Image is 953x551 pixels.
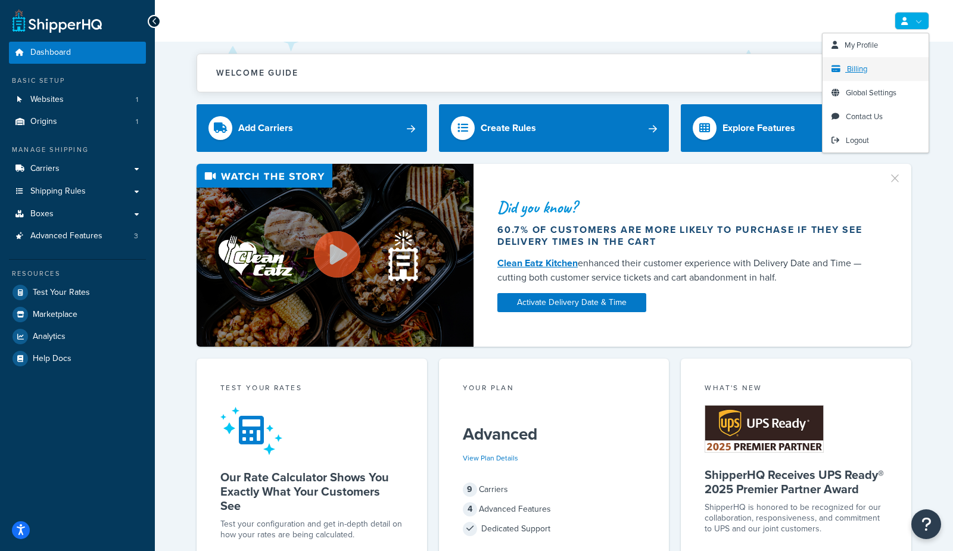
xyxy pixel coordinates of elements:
[463,482,477,497] span: 9
[497,256,578,270] a: Clean Eatz Kitchen
[823,129,929,152] a: Logout
[136,95,138,105] span: 1
[823,81,929,105] a: Global Settings
[197,164,474,347] img: Video thumbnail
[9,348,146,369] a: Help Docs
[846,135,869,146] span: Logout
[134,231,138,241] span: 3
[30,186,86,197] span: Shipping Rules
[846,111,883,122] span: Contact Us
[30,117,57,127] span: Origins
[705,502,887,534] p: ShipperHQ is honored to be recognized for our collaboration, responsiveness, and commitment to UP...
[497,256,874,285] div: enhanced their customer experience with Delivery Date and Time — cutting both customer service ti...
[463,501,646,518] div: Advanced Features
[705,468,887,496] h5: ShipperHQ Receives UPS Ready® 2025 Premier Partner Award
[9,111,146,133] li: Origins
[30,95,64,105] span: Websites
[705,382,887,396] div: What's New
[197,54,911,92] button: Welcome Guide
[9,42,146,64] a: Dashboard
[216,69,298,77] h2: Welcome Guide
[463,481,646,498] div: Carriers
[9,111,146,133] a: Origins1
[220,382,403,396] div: Test your rates
[220,470,403,513] h5: Our Rate Calculator Shows You Exactly What Your Customers See
[823,105,929,129] a: Contact Us
[197,104,427,152] a: Add Carriers
[30,164,60,174] span: Carriers
[30,231,102,241] span: Advanced Features
[9,304,146,325] a: Marketplace
[463,382,646,396] div: Your Plan
[439,104,669,152] a: Create Rules
[845,39,878,51] span: My Profile
[220,519,403,540] div: Test your configuration and get in-depth detail on how your rates are being calculated.
[911,509,941,539] button: Open Resource Center
[33,332,66,342] span: Analytics
[846,87,896,98] span: Global Settings
[33,288,90,298] span: Test Your Rates
[9,89,146,111] a: Websites1
[30,48,71,58] span: Dashboard
[9,76,146,86] div: Basic Setup
[681,104,911,152] a: Explore Features
[9,225,146,247] a: Advanced Features3
[9,180,146,203] a: Shipping Rules
[9,89,146,111] li: Websites
[9,282,146,303] a: Test Your Rates
[33,354,71,364] span: Help Docs
[33,310,77,320] span: Marketplace
[463,425,646,444] h5: Advanced
[136,117,138,127] span: 1
[497,199,874,216] div: Did you know?
[9,158,146,180] a: Carriers
[463,521,646,537] div: Dedicated Support
[238,120,293,136] div: Add Carriers
[847,63,867,74] span: Billing
[9,145,146,155] div: Manage Shipping
[497,224,874,248] div: 60.7% of customers are more likely to purchase if they see delivery times in the cart
[30,209,54,219] span: Boxes
[823,57,929,81] a: Billing
[9,326,146,347] a: Analytics
[9,203,146,225] a: Boxes
[722,120,795,136] div: Explore Features
[481,120,536,136] div: Create Rules
[497,293,646,312] a: Activate Delivery Date & Time
[9,225,146,247] li: Advanced Features
[9,269,146,279] div: Resources
[463,502,477,516] span: 4
[463,453,518,463] a: View Plan Details
[823,33,929,57] a: My Profile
